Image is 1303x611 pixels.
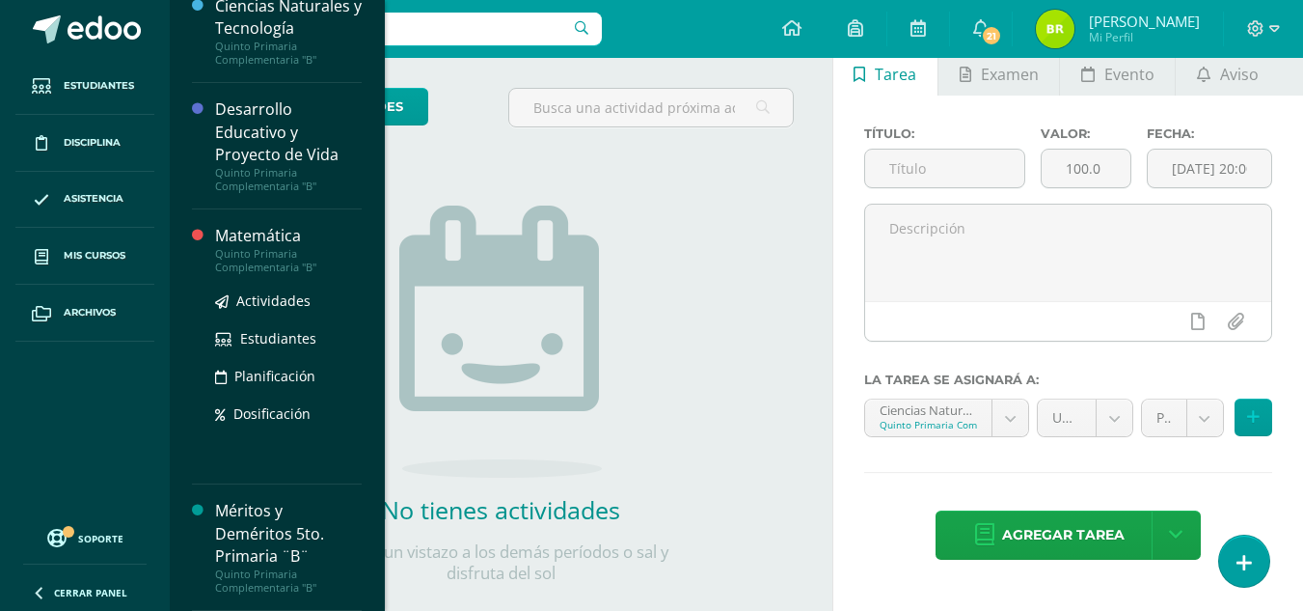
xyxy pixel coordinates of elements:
[215,98,362,192] a: Desarrollo Educativo y Proyecto de VidaQuinto Primaria Complementaria "B"
[308,493,693,526] h2: No tienes actividades
[1142,400,1223,436] a: Prueba Corta (10.0%)
[1104,51,1154,97] span: Evento
[15,228,154,285] a: Mis cursos
[399,206,602,478] img: no_activities.png
[234,367,315,385] span: Planificación
[64,135,121,151] span: Disciplina
[1220,51,1259,97] span: Aviso
[875,51,916,97] span: Tarea
[880,400,978,418] div: Ciencias Naturales y Tecnología 'A'
[78,532,123,545] span: Soporte
[64,78,134,94] span: Estudiantes
[1176,49,1279,96] a: Aviso
[981,25,1002,46] span: 21
[64,248,125,264] span: Mis cursos
[308,542,693,584] p: Échale un vistazo a los demás períodos o sal y disfruta del sol
[215,40,362,67] div: Quinto Primaria Complementaria "B"
[880,418,978,431] div: Quinto Primaria Complementaria
[1156,400,1172,436] span: Prueba Corta (10.0%)
[64,191,123,207] span: Asistencia
[240,329,316,347] span: Estudiantes
[64,305,116,320] span: Archivos
[981,51,1039,97] span: Examen
[1002,512,1125,559] span: Agregar tarea
[15,172,154,229] a: Asistencia
[215,225,362,274] a: MatemáticaQuinto Primaria Complementaria "B"
[1089,12,1200,31] span: [PERSON_NAME]
[1147,126,1272,141] label: Fecha:
[833,49,937,96] a: Tarea
[215,247,362,274] div: Quinto Primaria Complementaria "B"
[233,404,311,423] span: Dosificación
[215,500,362,594] a: Méritos y Deméritos 5to. Primaria ¨B¨Quinto Primaria Complementaria "B"
[215,290,362,312] a: Actividades
[1052,400,1081,436] span: Unidad 3
[865,400,1029,436] a: Ciencias Naturales y Tecnología 'A'Quinto Primaria Complementaria
[236,292,311,310] span: Actividades
[15,115,154,172] a: Disciplina
[182,13,602,45] input: Busca un usuario...
[1148,150,1271,187] input: Fecha de entrega
[215,403,362,425] a: Dosificación
[1042,150,1130,187] input: Puntos máximos
[864,126,1025,141] label: Título:
[215,568,362,595] div: Quinto Primaria Complementaria "B"
[1089,29,1200,45] span: Mi Perfil
[23,524,147,550] a: Soporte
[865,150,1024,187] input: Título
[15,58,154,115] a: Estudiantes
[215,98,362,165] div: Desarrollo Educativo y Proyecto de Vida
[215,327,362,349] a: Estudiantes
[938,49,1059,96] a: Examen
[215,166,362,193] div: Quinto Primaria Complementaria "B"
[15,285,154,342] a: Archivos
[215,365,362,387] a: Planificación
[215,225,362,247] div: Matemática
[54,586,127,599] span: Cerrar panel
[1041,126,1131,141] label: Valor:
[1060,49,1175,96] a: Evento
[864,373,1272,387] label: La tarea se asignará a:
[1036,10,1074,48] img: 31b9b394d06e39e7186534e32953773e.png
[1038,400,1132,436] a: Unidad 3
[509,89,792,126] input: Busca una actividad próxima aquí...
[215,500,362,567] div: Méritos y Deméritos 5to. Primaria ¨B¨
